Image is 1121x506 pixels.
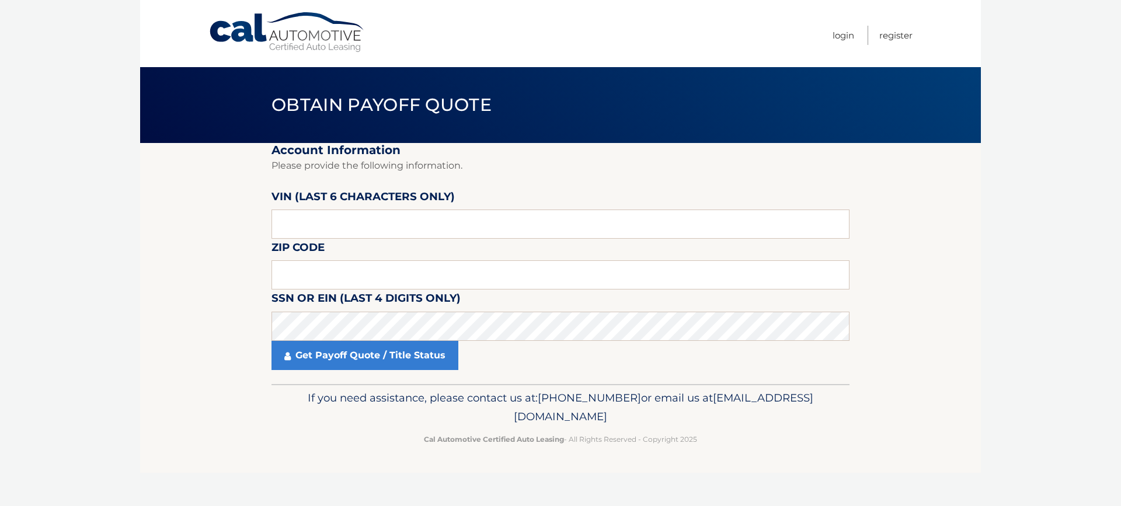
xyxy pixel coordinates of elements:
label: Zip Code [271,239,325,260]
p: Please provide the following information. [271,158,850,174]
span: [PHONE_NUMBER] [538,391,641,404]
a: Register [879,26,913,45]
strong: Cal Automotive Certified Auto Leasing [424,435,564,444]
a: Cal Automotive [208,12,366,53]
label: VIN (last 6 characters only) [271,188,455,210]
a: Login [833,26,854,45]
p: - All Rights Reserved - Copyright 2025 [279,433,842,445]
a: Get Payoff Quote / Title Status [271,341,458,370]
span: Obtain Payoff Quote [271,94,492,116]
h2: Account Information [271,143,850,158]
p: If you need assistance, please contact us at: or email us at [279,389,842,426]
label: SSN or EIN (last 4 digits only) [271,289,461,311]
